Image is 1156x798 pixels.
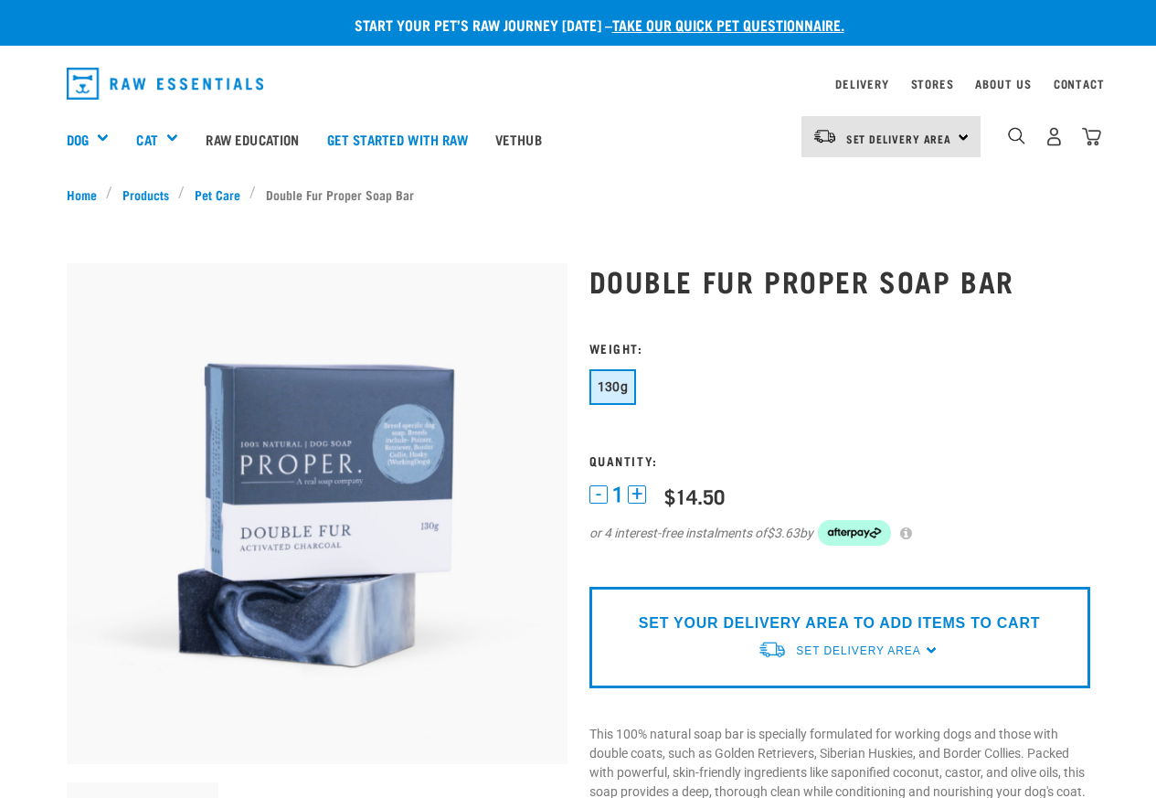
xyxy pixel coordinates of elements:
[589,520,1090,546] div: or 4 interest-free instalments of by
[975,80,1031,87] a: About Us
[818,520,891,546] img: Afterpay
[589,264,1090,297] h1: Double Fur Proper Soap Bar
[664,484,725,507] div: $14.50
[52,60,1105,107] nav: dropdown navigation
[1082,127,1101,146] img: home-icon@2x.png
[67,185,107,204] a: Home
[796,644,920,657] span: Set Delivery Area
[1054,80,1105,87] a: Contact
[482,102,556,176] a: Vethub
[835,80,888,87] a: Delivery
[67,129,89,150] a: Dog
[812,128,837,144] img: van-moving.png
[767,524,800,543] span: $3.63
[136,129,157,150] a: Cat
[1045,127,1064,146] img: user.png
[112,185,178,204] a: Products
[612,485,623,505] span: 1
[612,20,844,28] a: take our quick pet questionnaire.
[846,135,952,142] span: Set Delivery Area
[598,379,629,394] span: 130g
[313,102,482,176] a: Get started with Raw
[185,185,249,204] a: Pet Care
[67,263,567,764] img: Double fur soap
[589,369,637,405] button: 130g
[639,612,1040,634] p: SET YOUR DELIVERY AREA TO ADD ITEMS TO CART
[589,341,1090,355] h3: Weight:
[758,640,787,659] img: van-moving.png
[1008,127,1025,144] img: home-icon-1@2x.png
[192,102,313,176] a: Raw Education
[589,453,1090,467] h3: Quantity:
[589,485,608,504] button: -
[911,80,954,87] a: Stores
[628,485,646,504] button: +
[67,185,1090,204] nav: breadcrumbs
[67,68,264,100] img: Raw Essentials Logo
